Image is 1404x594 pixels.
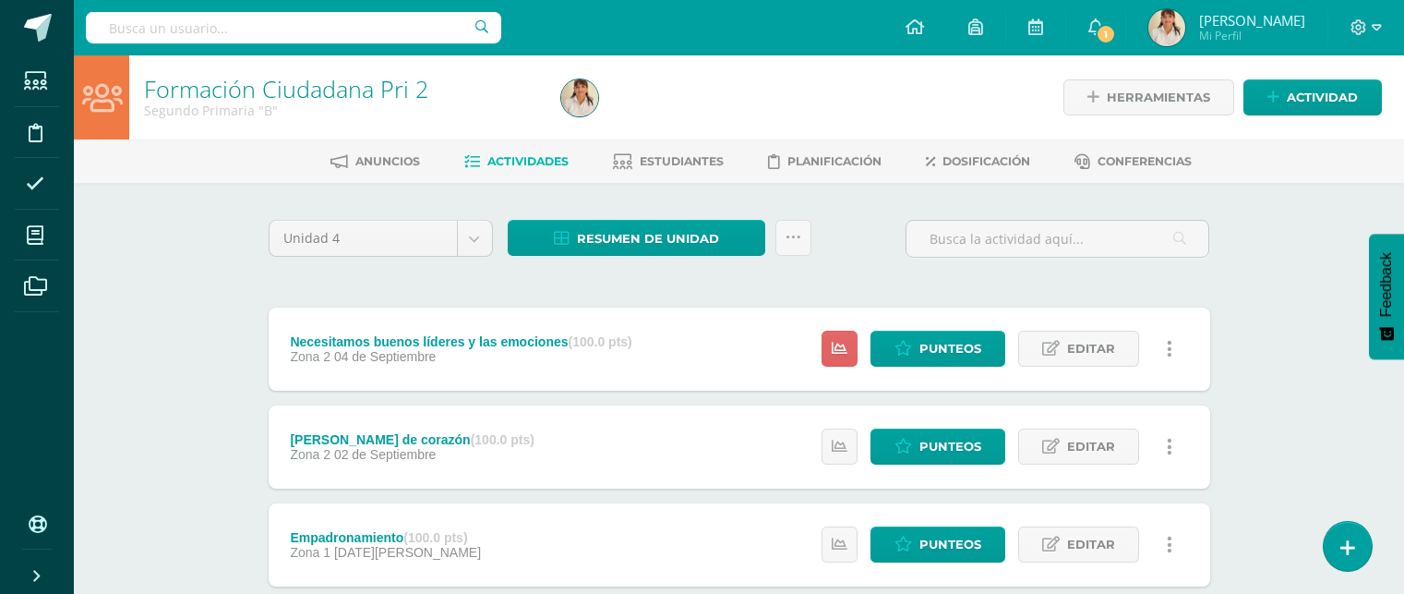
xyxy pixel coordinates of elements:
[330,147,420,176] a: Anuncios
[270,221,492,256] a: Unidad 4
[768,147,882,176] a: Planificación
[334,545,481,560] span: [DATE][PERSON_NAME]
[290,334,631,349] div: Necesitamos buenos líderes y las emociones
[144,76,539,102] h1: Formación Ciudadana Pri 2
[569,334,632,349] strong: (100.0 pts)
[870,527,1005,563] a: Punteos
[290,432,534,447] div: [PERSON_NAME] de corazón
[334,349,437,364] span: 04 de Septiembre
[870,429,1005,465] a: Punteos
[1378,252,1395,317] span: Feedback
[487,154,569,168] span: Actividades
[1067,430,1115,464] span: Editar
[1096,24,1116,44] span: 1
[561,79,598,116] img: 5c1941462bfddfd51120fb418145335e.png
[283,221,443,256] span: Unidad 4
[613,147,724,176] a: Estudiantes
[403,530,467,545] strong: (100.0 pts)
[1098,154,1192,168] span: Conferencias
[290,545,330,560] span: Zona 1
[906,221,1208,257] input: Busca la actividad aquí...
[144,73,428,104] a: Formación Ciudadana Pri 2
[919,527,981,562] span: Punteos
[1067,527,1115,562] span: Editar
[919,332,981,366] span: Punteos
[508,220,765,256] a: Resumen de unidad
[1199,28,1305,43] span: Mi Perfil
[1243,79,1382,115] a: Actividad
[1067,332,1115,366] span: Editar
[1148,9,1185,46] img: 5c1941462bfddfd51120fb418145335e.png
[355,154,420,168] span: Anuncios
[640,154,724,168] span: Estudiantes
[942,154,1030,168] span: Dosificación
[1199,11,1305,30] span: [PERSON_NAME]
[577,222,719,256] span: Resumen de unidad
[787,154,882,168] span: Planificación
[144,102,539,119] div: Segundo Primaria 'B'
[926,147,1030,176] a: Dosificación
[471,432,534,447] strong: (100.0 pts)
[1107,80,1210,115] span: Herramientas
[464,147,569,176] a: Actividades
[290,530,481,545] div: Empadronamiento
[290,349,330,364] span: Zona 2
[290,447,330,462] span: Zona 2
[870,331,1005,367] a: Punteos
[919,430,981,464] span: Punteos
[1074,147,1192,176] a: Conferencias
[86,12,501,43] input: Busca un usuario...
[1369,234,1404,359] button: Feedback - Mostrar encuesta
[1287,80,1358,115] span: Actividad
[1063,79,1234,115] a: Herramientas
[334,447,437,462] span: 02 de Septiembre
